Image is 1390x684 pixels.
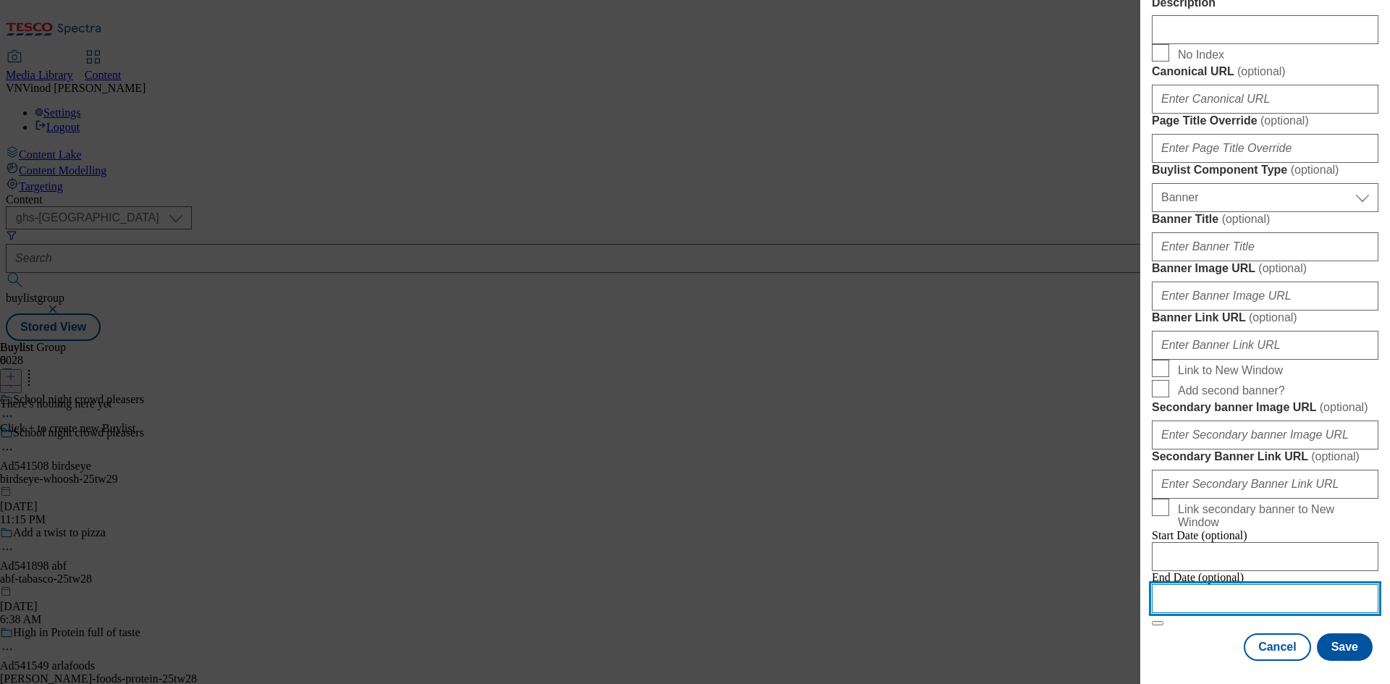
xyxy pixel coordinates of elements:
span: Link secondary banner to New Window [1178,503,1373,529]
input: Enter Banner Title [1152,232,1378,261]
label: Page Title Override [1152,114,1378,128]
input: Enter Secondary banner Image URL [1152,421,1378,449]
span: End Date (optional) [1152,571,1244,583]
label: Canonical URL [1152,64,1378,79]
span: ( optional ) [1291,164,1339,176]
span: ( optional ) [1222,213,1271,225]
input: Enter Secondary Banner Link URL [1152,470,1378,499]
span: ( optional ) [1320,401,1368,413]
label: Banner Link URL [1152,311,1378,325]
input: Enter Canonical URL [1152,85,1378,114]
label: Banner Image URL [1152,261,1378,276]
button: Save [1317,633,1373,661]
span: Link to New Window [1178,364,1283,377]
span: ( optional ) [1249,311,1297,324]
input: Enter Banner Link URL [1152,331,1378,360]
input: Enter Page Title Override [1152,134,1378,163]
input: Enter Banner Image URL [1152,282,1378,311]
button: Cancel [1244,633,1310,661]
span: ( optional ) [1260,114,1309,127]
span: ( optional ) [1311,450,1360,463]
input: Enter Date [1152,542,1378,571]
span: ( optional ) [1237,65,1286,77]
input: Enter Description [1152,15,1378,44]
label: Secondary Banner Link URL [1152,449,1378,464]
label: Banner Title [1152,212,1378,227]
span: Add second banner? [1178,384,1285,397]
label: Secondary banner Image URL [1152,400,1378,415]
input: Enter Date [1152,584,1378,613]
span: ( optional ) [1258,262,1307,274]
span: Start Date (optional) [1152,529,1247,541]
span: No Index [1178,48,1224,62]
label: Buylist Component Type [1152,163,1378,177]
